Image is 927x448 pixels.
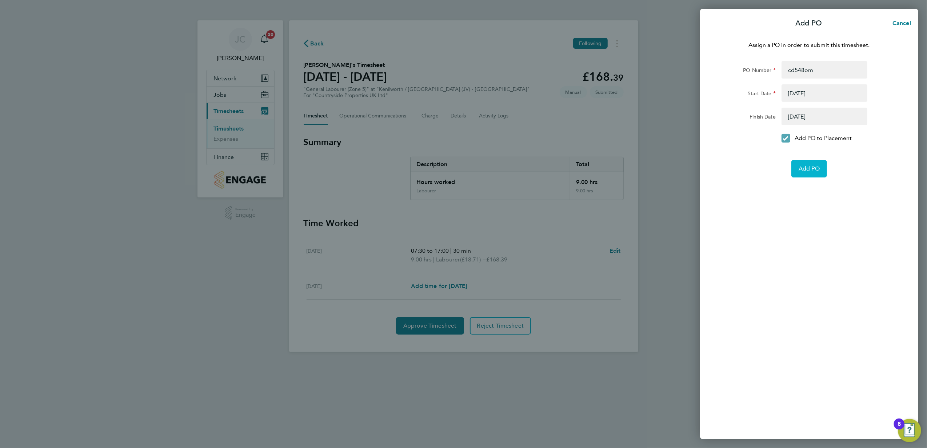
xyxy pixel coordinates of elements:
[881,16,918,31] button: Cancel
[791,160,827,177] button: Add PO
[748,90,776,99] label: Start Date
[743,67,776,76] label: PO Number
[898,419,921,442] button: Open Resource Center, 8 new notifications
[782,61,867,79] input: Enter PO Number
[795,18,822,28] p: Add PO
[799,165,820,172] span: Add PO
[720,41,898,49] p: Assign a PO in order to submit this timesheet.
[898,424,901,433] div: 8
[890,20,911,27] span: Cancel
[795,134,852,143] p: Add PO to Placement
[750,113,776,122] label: Finish Date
